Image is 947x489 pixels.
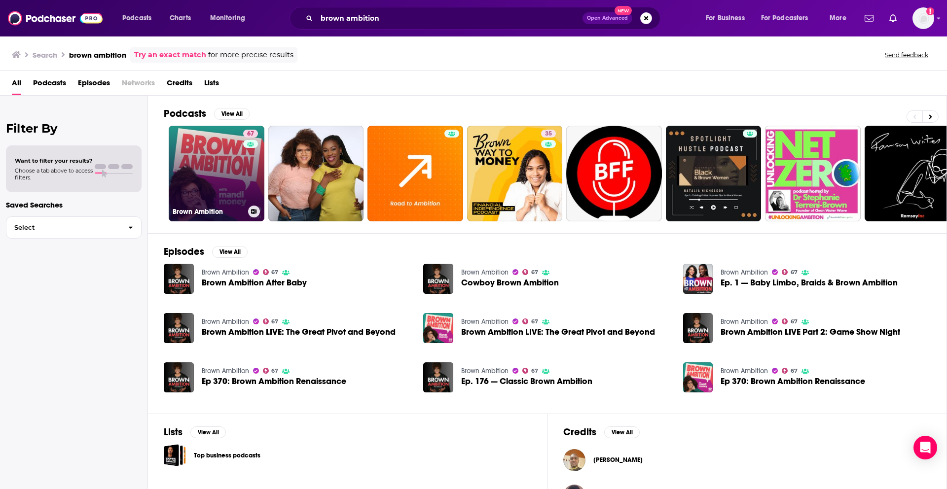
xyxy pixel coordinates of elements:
a: All [12,75,21,95]
a: 67 [782,269,798,275]
span: More [830,11,846,25]
svg: Add a profile image [926,7,934,15]
a: Brown Ambition [202,268,249,277]
h3: Brown Ambition [173,208,244,216]
a: Podcasts [33,75,66,95]
a: Show notifications dropdown [861,10,877,27]
a: 67 [263,368,279,374]
img: Cowboy Brown Ambition [423,264,453,294]
h3: Search [33,50,57,60]
button: View All [214,108,250,120]
img: Brown Ambition After Baby [164,264,194,294]
h2: Lists [164,426,182,438]
span: For Business [706,11,745,25]
a: Brown Ambition After Baby [202,279,307,287]
div: Open Intercom Messenger [913,436,937,459]
a: Try an exact match [134,49,206,61]
button: open menu [115,10,164,26]
button: Open AdvancedNew [583,12,632,24]
span: [PERSON_NAME] [593,456,643,464]
div: Search podcasts, credits, & more... [299,7,670,30]
a: Ep. 1 — Baby Limbo, Braids & Brown Ambition [721,279,898,287]
a: Charts [163,10,197,26]
a: Ep 370: Brown Ambition Renaissance [721,377,865,385]
button: View All [190,426,226,438]
span: 67 [791,369,798,373]
img: Ep 370: Brown Ambition Renaissance [683,362,713,392]
span: Open Advanced [587,16,628,21]
a: 67 [243,130,258,138]
span: Charts [170,11,191,25]
span: Brown Ambition LIVE: The Great Pivot and Beyond [461,328,655,336]
a: Cowboy Brown Ambition [461,279,559,287]
a: PodcastsView All [164,107,250,120]
a: Brown Ambition LIVE: The Great Pivot and Beyond [202,328,396,336]
span: 67 [247,129,254,139]
button: Show profile menu [912,7,934,29]
a: Brown Ambition [461,367,509,375]
a: ListsView All [164,426,226,438]
a: Ep 370: Brown Ambition Renaissance [202,377,346,385]
span: 67 [531,319,538,324]
a: EpisodesView All [164,245,248,258]
a: Brown Ambition LIVE: The Great Pivot and Beyond [423,313,453,343]
a: Lists [204,75,219,95]
h2: Credits [563,426,596,438]
a: Show notifications dropdown [885,10,901,27]
a: 67Brown Ambition [169,126,264,221]
img: Ep 370: Brown Ambition Renaissance [164,362,194,392]
img: Jason Brown [563,449,585,471]
span: Logged in as Kapplewhaite [912,7,934,29]
a: Credits [167,75,192,95]
a: Brown Ambition [202,367,249,375]
button: open menu [823,10,859,26]
a: Brown Ambition [461,268,509,277]
button: open menu [203,10,258,26]
a: Brown Ambition LIVE Part 2: Game Show Night [683,313,713,343]
a: Top business podcasts [194,450,260,461]
img: User Profile [912,7,934,29]
a: 67 [522,269,538,275]
h3: brown ambition [69,50,126,60]
a: Jason Brown [593,456,643,464]
a: Brown Ambition [202,317,249,326]
a: Brown Ambition [461,317,509,326]
span: 67 [271,369,278,373]
a: Top business podcasts [164,444,186,466]
span: 67 [271,270,278,275]
span: Networks [122,75,155,95]
button: open menu [699,10,757,26]
input: Search podcasts, credits, & more... [317,10,583,26]
h2: Episodes [164,245,204,258]
img: Ep. 176 — Classic Brown Ambition [423,362,453,392]
button: View All [604,426,640,438]
span: New [615,6,632,15]
span: Episodes [78,75,110,95]
button: View All [212,246,248,258]
button: Jason BrownJason Brown [563,444,931,476]
span: Want to filter your results? [15,157,93,164]
a: 35 [467,126,563,221]
h2: Filter By [6,121,142,136]
img: Podchaser - Follow, Share and Rate Podcasts [8,9,103,28]
span: 67 [271,319,278,324]
a: 67 [782,368,798,374]
a: 67 [263,269,279,275]
a: 67 [263,318,279,324]
span: for more precise results [208,49,293,61]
